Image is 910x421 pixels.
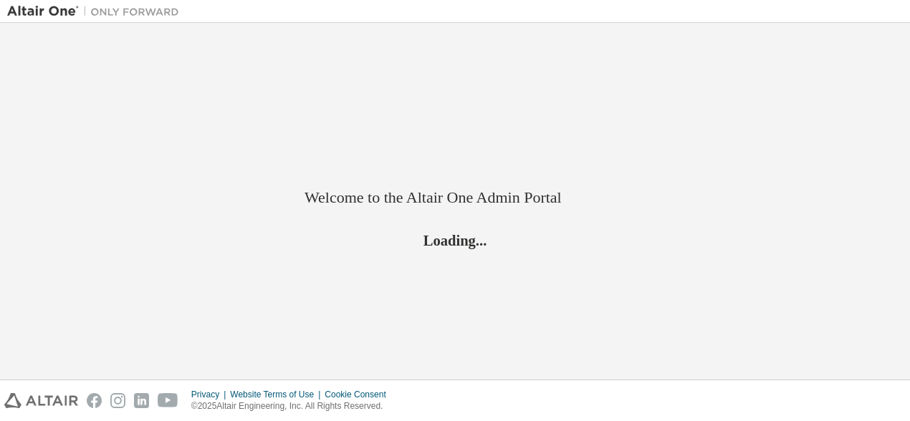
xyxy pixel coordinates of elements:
p: © 2025 Altair Engineering, Inc. All Rights Reserved. [191,400,395,412]
div: Privacy [191,389,230,400]
h2: Welcome to the Altair One Admin Portal [305,188,605,208]
div: Website Terms of Use [230,389,325,400]
img: linkedin.svg [134,393,149,408]
div: Cookie Consent [325,389,394,400]
img: instagram.svg [110,393,125,408]
img: youtube.svg [158,393,178,408]
img: Altair One [7,4,186,19]
h2: Loading... [305,231,605,250]
img: altair_logo.svg [4,393,78,408]
img: facebook.svg [87,393,102,408]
